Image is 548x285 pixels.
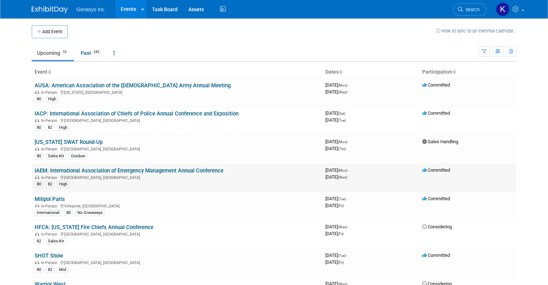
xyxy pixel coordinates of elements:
span: (Tue) [338,254,346,258]
span: [DATE] [325,174,347,180]
span: Sales Handling [422,139,458,144]
div: 82 [46,181,54,188]
a: Search [453,3,486,16]
div: Villepinte, [GEOGRAPHIC_DATA] [35,203,320,209]
span: [DATE] [325,231,344,236]
a: SHOT Show [35,253,63,259]
div: High [57,124,70,131]
div: 80 [35,96,43,102]
span: [DATE] [325,253,348,258]
span: In-Person [41,232,59,237]
span: [DATE] [325,110,347,116]
span: - [346,110,347,116]
span: (Fri) [338,204,344,208]
span: In-Person [41,204,59,209]
img: In-Person Event [35,118,39,122]
div: 80 [35,124,43,131]
div: [GEOGRAPHIC_DATA], [GEOGRAPHIC_DATA] [35,117,320,123]
span: (Tue) [338,118,346,122]
span: 10 [61,49,68,55]
span: [DATE] [325,224,349,229]
div: High [46,96,58,102]
span: (Thu) [338,147,346,151]
span: [DATE] [325,167,349,173]
span: [DATE] [325,82,349,88]
span: 245 [92,49,101,55]
span: (Fri) [338,232,344,236]
span: [DATE] [325,117,346,123]
a: Sort by Event Name [48,69,51,75]
a: How to sync to an external calendar... [436,28,516,34]
span: - [348,224,349,229]
div: International [35,210,62,216]
span: In-Person [41,147,59,152]
img: In-Person Event [35,147,39,150]
span: Committed [422,253,450,258]
img: In-Person Event [35,175,39,179]
span: - [347,253,348,258]
span: In-Person [41,175,59,180]
a: Upcoming10 [32,46,74,60]
span: Committed [422,110,450,116]
div: 80 [35,267,43,273]
span: (Mon) [338,140,347,144]
span: Considering [422,224,452,229]
span: (Mon) [338,168,347,172]
img: ExhibitDay [32,6,68,13]
div: 80 [35,181,43,188]
a: Sort by Participation Type [452,69,456,75]
a: HFCA: [US_STATE] Fire Chiefs Annual Conference [35,224,153,231]
span: (Wed) [338,225,347,229]
span: [DATE] [325,196,348,201]
div: 80 [35,153,43,159]
a: [US_STATE] SWAT Round-Up [35,139,103,145]
div: Outdoor [69,153,88,159]
div: 82 [35,238,43,245]
div: 82 [46,267,54,273]
span: In-Person [41,260,59,265]
button: Add Event [32,25,68,38]
span: (Sat) [338,111,345,115]
span: [DATE] [325,259,344,265]
span: Search [463,7,480,12]
span: - [348,139,349,144]
span: - [347,196,348,201]
span: (Tue) [338,197,346,201]
div: Sales-Kit [46,238,66,245]
img: Kate Lawson [496,3,509,16]
span: [DATE] [325,89,347,95]
span: - [348,167,349,173]
span: Committed [422,196,450,201]
img: In-Person Event [35,232,39,236]
span: [DATE] [325,203,344,208]
th: Event [32,66,322,78]
a: Milipol Paris [35,196,65,202]
span: [DATE] [325,146,346,151]
div: [GEOGRAPHIC_DATA], [GEOGRAPHIC_DATA] [35,174,320,180]
div: Mid [57,267,68,273]
span: [DATE] [325,139,349,144]
div: [GEOGRAPHIC_DATA], [GEOGRAPHIC_DATA] [35,259,320,265]
span: - [348,82,349,88]
div: [GEOGRAPHIC_DATA], [GEOGRAPHIC_DATA] [35,146,320,152]
a: IACP: International Association of Chiefs of Police Annual Conference and Exposition [35,110,239,117]
a: Past245 [75,46,107,60]
div: High [57,181,70,188]
a: AUSA: American Association of the [DEMOGRAPHIC_DATA] Army Annual Meeting [35,82,231,89]
span: Committed [422,82,450,88]
div: No Giveaways [75,210,105,216]
span: (Fri) [338,260,344,264]
span: (Mon) [338,83,347,87]
div: [GEOGRAPHIC_DATA], [GEOGRAPHIC_DATA] [35,231,320,237]
span: (Wed) [338,90,347,94]
div: [US_STATE], [GEOGRAPHIC_DATA] [35,89,320,95]
div: Sales-Kit [46,153,66,159]
div: 80 [64,210,73,216]
span: In-Person [41,90,59,95]
img: In-Person Event [35,90,39,94]
span: Genasys Inc [76,6,104,12]
div: 82 [46,124,54,131]
th: Dates [322,66,419,78]
a: IAEM: International Association of Emergency Management Annual Conference [35,167,223,174]
span: (Wed) [338,175,347,179]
